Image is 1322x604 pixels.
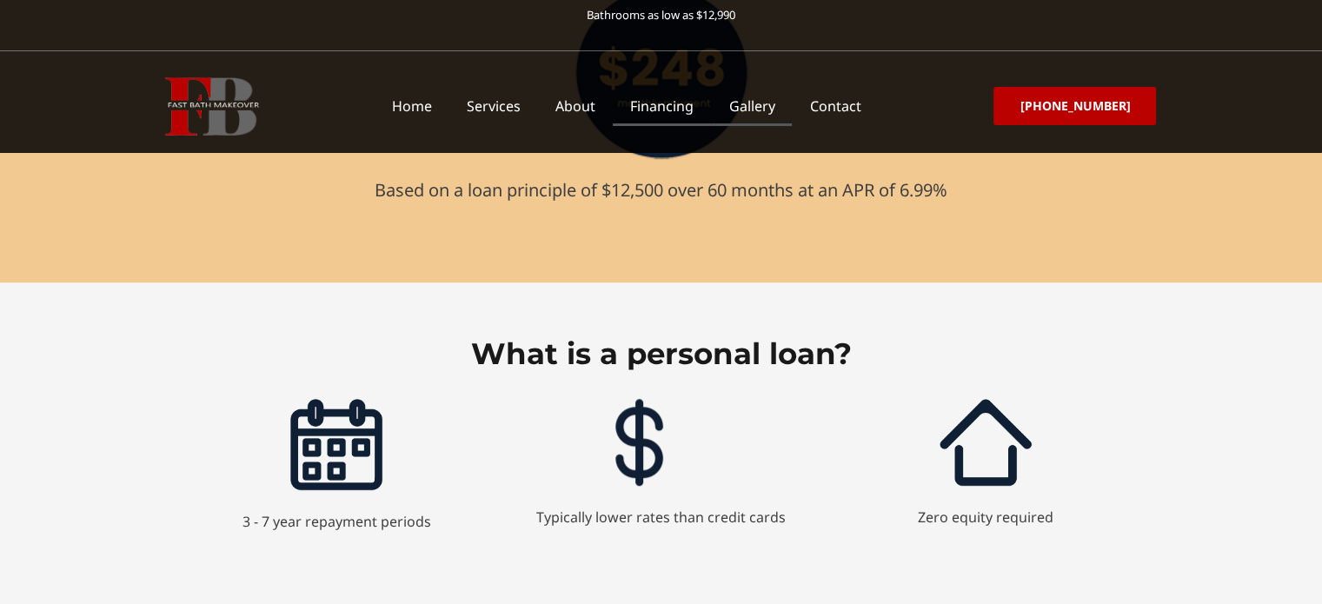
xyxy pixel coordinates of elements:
[508,506,814,529] p: Typically lower rates than credit cards
[175,178,1148,202] p: Based on a loan principle of $12,500 over 60 months at an APR of 6.99%
[615,399,663,486] img: lower-rates
[165,77,259,136] img: Fast Bath Makeover icon
[832,506,1139,529] p: Zero equity required
[613,86,711,126] a: Financing
[792,86,878,126] a: Contact
[375,86,449,126] a: Home
[449,86,538,126] a: Services
[538,86,613,126] a: About
[993,87,1156,125] a: [PHONE_NUMBER]
[1020,100,1130,112] span: [PHONE_NUMBER]
[175,335,1148,373] h2: What is a personal loan?
[711,86,792,126] a: Gallery
[183,510,490,534] p: 3 - 7 year repayment periods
